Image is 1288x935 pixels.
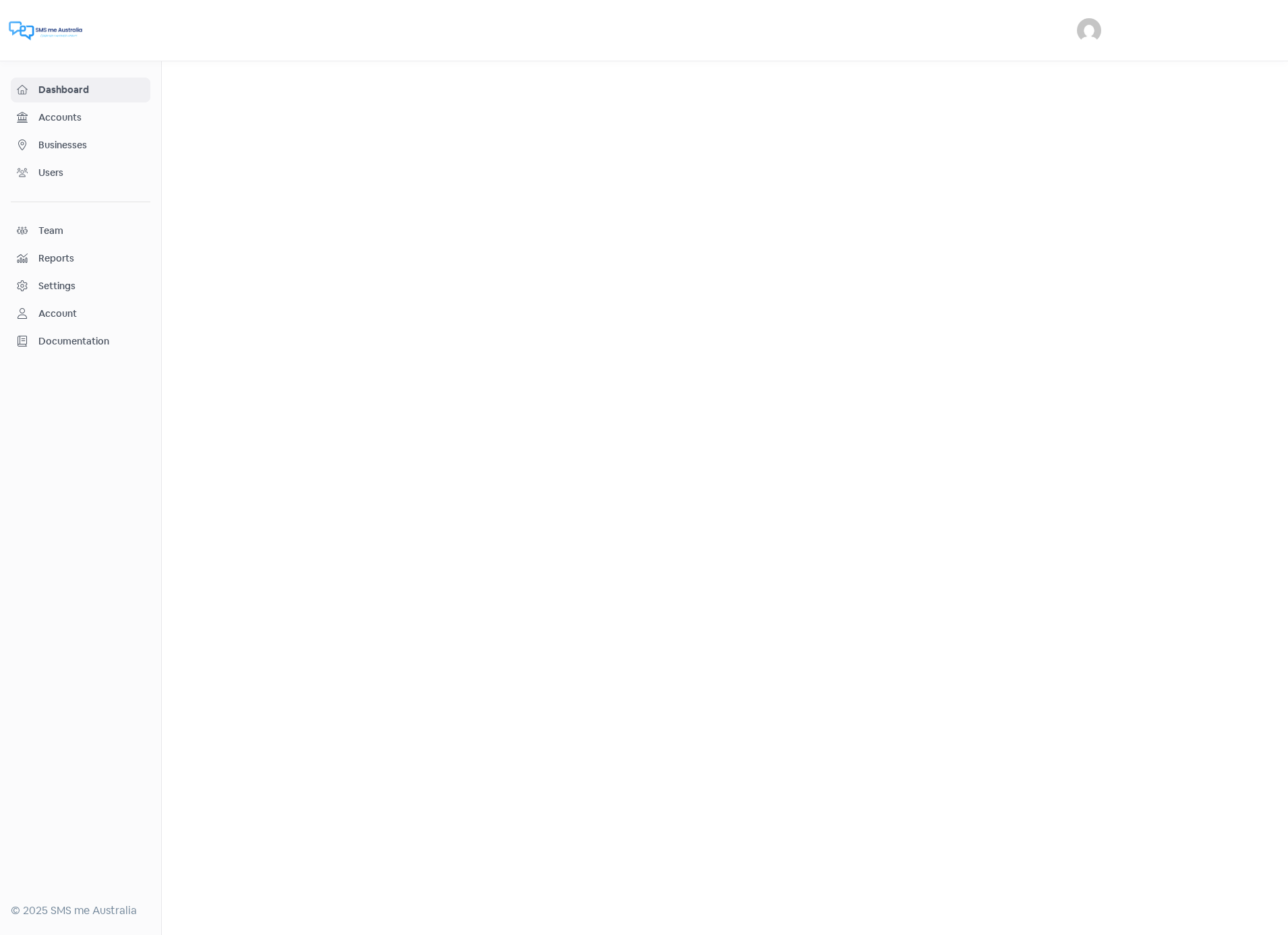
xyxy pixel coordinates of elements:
[38,166,144,180] span: Users
[38,111,144,125] span: Accounts
[38,138,144,152] span: Businesses
[38,279,76,293] div: Settings
[38,307,77,321] div: Account
[38,224,144,238] span: Team
[11,218,150,243] a: Team
[11,246,150,271] a: Reports
[11,133,150,158] a: Businesses
[38,251,144,266] span: Reports
[38,83,144,97] span: Dashboard
[38,334,144,349] span: Documentation
[11,160,150,185] a: Users
[11,274,150,299] a: Settings
[11,78,150,102] a: Dashboard
[11,105,150,130] a: Accounts
[11,301,150,326] a: Account
[11,329,150,354] a: Documentation
[11,903,150,919] div: © 2025 SMS me Australia
[1077,18,1101,42] img: User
